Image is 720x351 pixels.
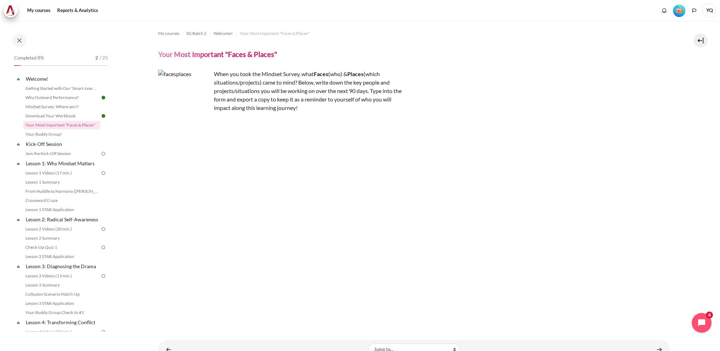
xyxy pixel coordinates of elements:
[673,5,685,17] img: Level #1
[15,263,22,270] span: Collapse
[25,139,100,149] a: Kick-Off Session
[100,113,107,119] img: Done
[23,290,100,298] a: Collusion Scenario Match-Up
[100,226,107,232] img: To do
[25,318,100,327] a: Lesson 4: Transforming Conflict
[100,170,107,176] img: To do
[23,187,100,196] a: From Huddle to Harmony ([PERSON_NAME]'s Story)
[6,5,16,16] img: Architeck
[673,4,685,17] div: Level #1
[15,319,22,326] span: Collapse
[14,65,22,66] div: 8%
[23,149,100,158] a: Join the Kick-Off Session
[158,30,179,37] span: My courses
[23,225,100,233] a: Lesson 2 Videos (20 min.)
[100,55,108,62] span: / 25
[214,29,233,38] a: Welcome!
[186,30,206,37] span: SG Batch 2
[23,178,100,186] a: Lesson 1 Summary
[23,234,100,242] a: Lesson 2 Summary
[23,308,100,317] a: Your Buddy Group Check-In #1
[15,75,22,82] span: Collapse
[25,261,100,271] a: Lesson 3: Diagnosing the Drama
[25,74,100,84] a: Welcome!
[55,4,101,18] a: Reports & Analytics
[23,121,100,129] a: Your Most Important "Faces & Places"
[689,5,700,16] button: Languages
[15,160,22,167] span: Collapse
[100,329,107,335] img: To do
[95,55,98,62] span: 2
[100,94,107,101] img: Done
[314,70,317,77] strong: F
[240,29,310,38] a: Your Most Important "Faces & Places"
[158,70,211,122] img: facesplaces
[15,216,22,223] span: Collapse
[23,84,100,93] a: Getting Started with Our 'Smart-Learning' Platform
[25,159,100,168] a: Lesson 1: Why Mindset Matters
[659,5,670,16] div: Show notification window with no new notifications
[23,252,100,261] a: Lesson 2 STAR Application
[158,28,670,39] nav: Navigation bar
[347,70,364,77] strong: Places
[100,244,107,251] img: To do
[100,273,107,279] img: To do
[158,134,670,319] iframe: Your Most Important "Faces & Places"
[23,112,100,120] a: Download Your Workbook
[186,29,206,38] a: SG Batch 2
[23,299,100,308] a: Lesson 3 STAR Application
[23,130,100,138] a: Your Buddy Group!
[23,205,100,214] a: Lesson 1 STAR Application
[4,4,21,18] a: Architeck Architeck
[23,196,100,205] a: Crossword Craze
[702,4,716,18] span: YQ
[23,169,100,177] a: Lesson 1 Videos (17 min.)
[702,4,716,18] a: User menu
[240,30,310,37] span: Your Most Important "Faces & Places"
[25,4,53,18] a: My courses
[15,141,22,148] span: Collapse
[670,4,688,17] a: Level #1
[23,281,100,289] a: Lesson 3 Summary
[23,93,100,102] a: Why Outward Performance?
[158,70,405,112] p: When you took the Mindset Survey, what (who) & (which situations/projects) came to mind? Below, w...
[23,328,100,336] a: Lesson 4 Videos (17 min.)
[214,30,233,37] span: Welcome!
[317,70,328,77] strong: aces
[23,103,100,111] a: Mindset Survey: Where am I?
[158,50,277,59] h4: Your Most Important "Faces & Places"
[23,243,100,252] a: Check-Up Quiz 1
[100,150,107,157] img: To do
[23,272,100,280] a: Lesson 3 Videos (13 min.)
[158,29,179,38] a: My courses
[14,55,44,62] span: Completed 8%
[25,215,100,224] a: Lesson 2: Radical Self-Awareness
